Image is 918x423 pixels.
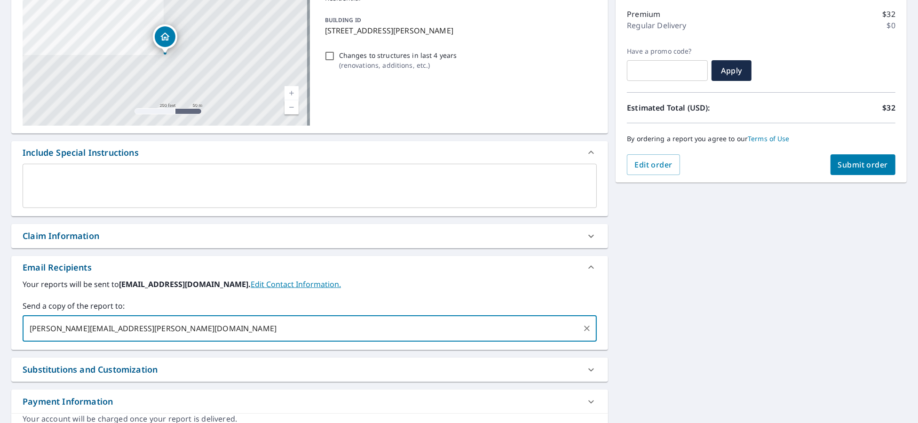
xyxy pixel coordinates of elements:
div: Include Special Instructions [23,146,139,159]
p: $32 [883,102,895,113]
p: [STREET_ADDRESS][PERSON_NAME] [325,25,594,36]
p: $0 [887,20,895,31]
div: Email Recipients [11,256,608,279]
div: Claim Information [23,230,99,242]
div: Include Special Instructions [11,141,608,164]
div: Claim Information [11,224,608,248]
span: Apply [719,65,744,76]
a: Current Level 17, Zoom In [285,86,299,100]
p: ( renovations, additions, etc. ) [339,60,457,70]
div: Email Recipients [23,261,92,274]
div: Payment Information [11,390,608,414]
label: Your reports will be sent to [23,279,597,290]
a: EditContactInfo [251,279,341,289]
button: Submit order [831,154,896,175]
p: Estimated Total (USD): [627,102,761,113]
span: Edit order [634,160,673,170]
span: Submit order [838,160,888,170]
div: Payment Information [23,395,113,408]
div: Substitutions and Customization [23,363,158,376]
div: Substitutions and Customization [11,358,608,382]
button: Edit order [627,154,680,175]
a: Current Level 17, Zoom Out [285,100,299,114]
label: Send a copy of the report to: [23,300,597,311]
p: $32 [883,8,895,20]
a: Terms of Use [748,134,790,143]
p: BUILDING ID [325,16,361,24]
p: By ordering a report you agree to our [627,135,895,143]
b: [EMAIL_ADDRESS][DOMAIN_NAME]. [119,279,251,289]
p: Regular Delivery [627,20,686,31]
p: Premium [627,8,660,20]
button: Apply [712,60,752,81]
p: Changes to structures in last 4 years [339,50,457,60]
button: Clear [580,322,594,335]
div: Dropped pin, building 1, Residential property, 4812 Old Maysville Rd Fort Wayne, IN 46815 [153,24,177,54]
label: Have a promo code? [627,47,708,56]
